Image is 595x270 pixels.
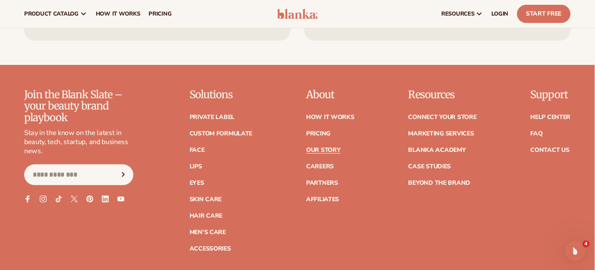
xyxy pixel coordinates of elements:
a: Careers [306,164,334,170]
a: Private label [190,114,234,120]
a: Case Studies [408,164,451,170]
a: Our Story [306,147,340,153]
a: Men's Care [190,229,226,235]
span: pricing [149,10,171,17]
p: Resources [408,89,477,100]
a: Affiliates [306,196,339,202]
img: logo [277,9,318,19]
p: About [306,89,354,100]
button: Subscribe [114,164,133,185]
a: Partners [306,180,338,186]
p: Stay in the know on the latest in beauty, tech, startup, and business news. [24,129,133,155]
a: Lips [190,164,202,170]
span: LOGIN [492,10,509,17]
a: FAQ [531,131,543,137]
a: Hair Care [190,213,222,219]
a: Accessories [190,246,231,252]
span: How It Works [96,10,140,17]
iframe: Intercom live chat [565,241,586,261]
span: resources [442,10,475,17]
a: Pricing [306,131,330,137]
p: Support [531,89,571,100]
a: Skin Care [190,196,222,202]
a: Help Center [531,114,571,120]
p: Join the Blank Slate – your beauty brand playbook [24,89,133,123]
a: Beyond the brand [408,180,471,186]
a: Eyes [190,180,204,186]
p: Solutions [190,89,253,100]
a: Marketing services [408,131,474,137]
a: Custom formulate [190,131,253,137]
a: How It Works [306,114,354,120]
a: Contact Us [531,147,570,153]
a: Face [190,147,205,153]
a: Blanka Academy [408,147,466,153]
span: product catalog [24,10,79,17]
span: 4 [583,241,590,247]
a: Start Free [517,5,571,23]
a: Connect your store [408,114,477,120]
